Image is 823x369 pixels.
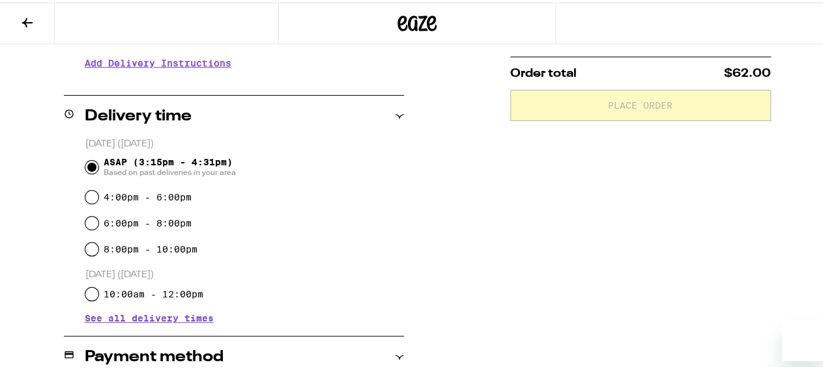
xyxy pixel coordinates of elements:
[510,65,577,77] span: Order total
[104,154,236,175] span: ASAP (3:15pm - 4:31pm)
[85,135,404,148] p: [DATE] ([DATE])
[104,189,192,200] label: 4:00pm - 6:00pm
[510,87,771,118] button: Place Order
[85,347,224,362] h2: Payment method
[85,46,404,75] h3: Add Delivery Instructions
[104,215,192,226] label: 6:00pm - 8:00pm
[724,65,771,77] span: $62.00
[85,75,404,86] p: We'll contact you at [PHONE_NUMBER] when we arrive
[85,266,404,279] p: [DATE] ([DATE])
[104,241,197,252] label: 8:00pm - 10:00pm
[104,286,203,297] label: 10:00am - 12:00pm
[104,165,236,175] span: Based on past deliveries in your area
[85,311,214,320] button: See all delivery times
[85,106,192,122] h2: Delivery time
[608,98,672,107] span: Place Order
